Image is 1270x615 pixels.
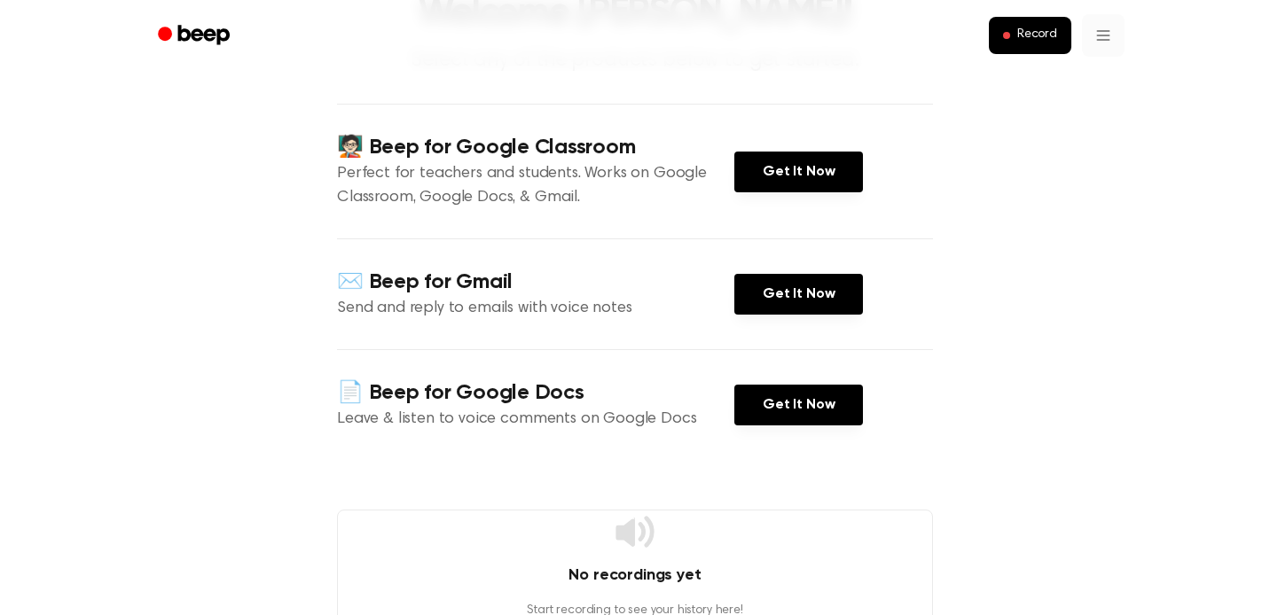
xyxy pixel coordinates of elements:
[734,152,863,192] a: Get It Now
[337,378,734,408] h4: 📄 Beep for Google Docs
[145,19,246,53] a: Beep
[337,162,734,210] p: Perfect for teachers and students. Works on Google Classroom, Google Docs, & Gmail.
[337,133,734,162] h4: 🧑🏻‍🏫 Beep for Google Classroom
[1017,27,1057,43] span: Record
[734,274,863,315] a: Get It Now
[337,408,734,432] p: Leave & listen to voice comments on Google Docs
[337,268,734,297] h4: ✉️ Beep for Gmail
[1082,14,1125,57] button: Open menu
[338,564,932,588] h4: No recordings yet
[734,385,863,425] a: Get It Now
[337,297,734,321] p: Send and reply to emails with voice notes
[989,17,1071,54] button: Record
